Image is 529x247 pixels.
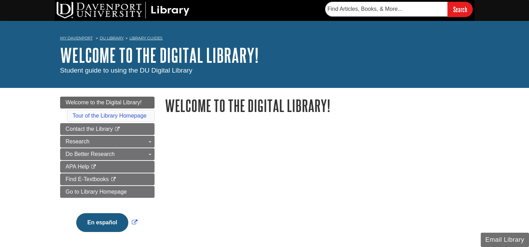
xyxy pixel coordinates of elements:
[165,97,469,114] h1: Welcome to the Digital Library!
[91,165,96,169] i: This link opens in a new window
[60,148,155,160] a: Do Better Research
[74,219,139,225] a: Link opens in new window
[66,176,109,182] span: Find E-Textbooks
[66,189,127,195] span: Go to Library Homepage
[114,127,120,132] i: This link opens in a new window
[60,97,155,108] a: Welcome to the Digital Library!
[73,113,147,119] a: Tour of the Library Homepage
[60,161,155,173] a: APA Help
[129,36,163,40] a: Library Guides
[325,2,473,17] form: Searches DU Library's articles, books, and more
[60,33,469,45] nav: breadcrumb
[66,126,113,132] span: Contact the Library
[66,139,90,144] span: Research
[481,233,529,247] button: Email Library
[448,2,473,17] input: Search
[60,35,93,41] a: My Davenport
[76,213,128,232] button: En español
[60,186,155,198] a: Go to Library Homepage
[60,97,155,244] div: Guide Page Menu
[60,44,259,66] a: Welcome to the Digital Library!
[110,177,116,182] i: This link opens in a new window
[57,2,190,18] img: DU Library
[60,123,155,135] a: Contact the Library
[60,136,155,148] a: Research
[66,164,89,170] span: APA Help
[66,151,115,157] span: Do Better Research
[66,99,142,105] span: Welcome to the Digital Library!
[100,36,124,40] a: DU Library
[60,173,155,185] a: Find E-Textbooks
[60,67,193,74] span: Student guide to using the DU Digital Library
[325,2,448,16] input: Find Articles, Books, & More...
